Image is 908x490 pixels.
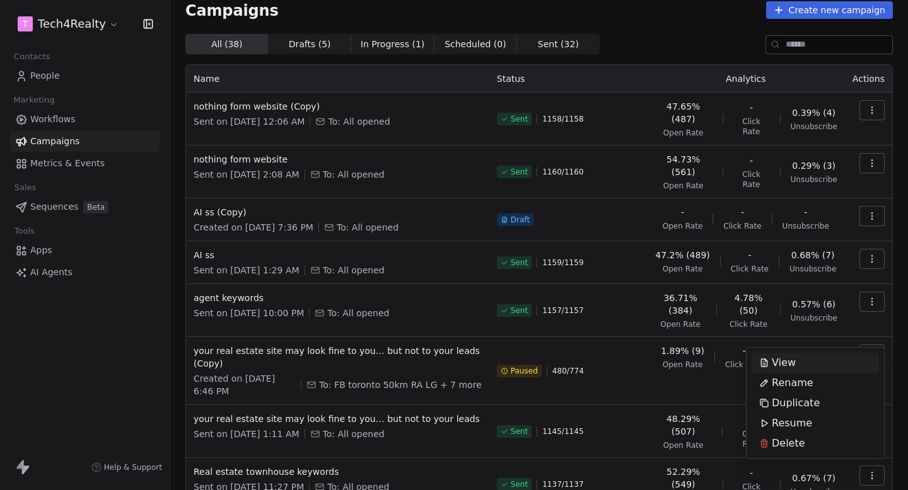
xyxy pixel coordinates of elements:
span: Delete [772,436,805,451]
span: Rename [772,375,813,390]
span: View [772,355,796,370]
span: Resume [772,416,812,431]
div: Suggestions [752,353,879,453]
span: Duplicate [772,396,820,411]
